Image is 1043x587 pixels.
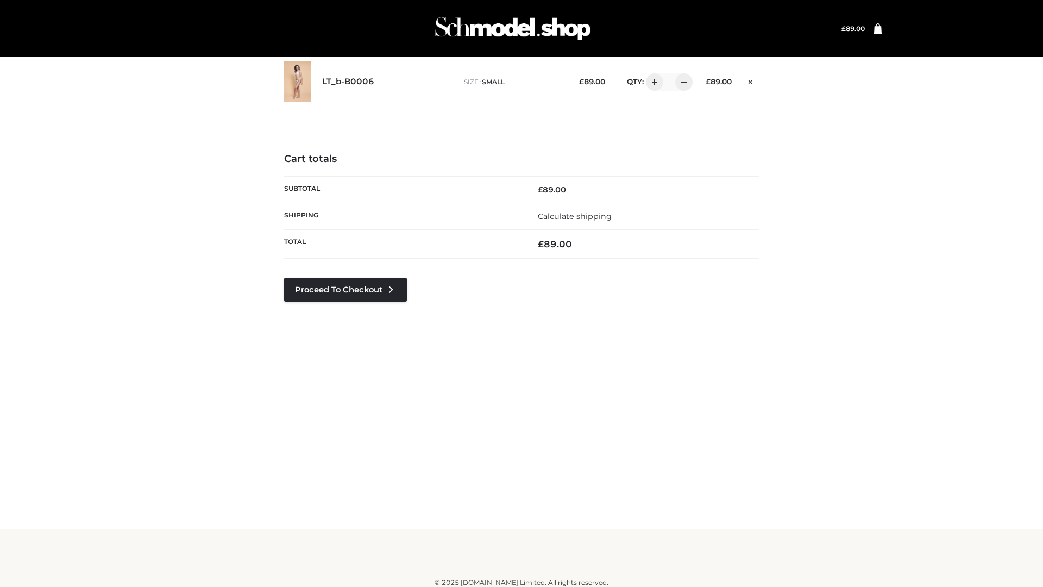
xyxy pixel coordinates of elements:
bdi: 89.00 [841,24,865,33]
img: Schmodel Admin 964 [431,7,594,50]
span: SMALL [482,78,505,86]
a: £89.00 [841,24,865,33]
h4: Cart totals [284,153,759,165]
span: £ [579,77,584,86]
bdi: 89.00 [538,185,566,195]
a: LT_b-B0006 [322,77,374,87]
a: Calculate shipping [538,211,612,221]
div: QTY: [616,73,689,91]
span: £ [538,239,544,249]
bdi: 89.00 [538,239,572,249]
span: £ [706,77,711,86]
a: Remove this item [743,73,759,88]
span: £ [841,24,846,33]
p: size : [464,77,562,87]
th: Total [284,230,521,259]
th: Subtotal [284,176,521,203]
bdi: 89.00 [579,77,605,86]
a: Proceed to Checkout [284,278,407,302]
span: £ [538,185,543,195]
bdi: 89.00 [706,77,732,86]
th: Shipping [284,203,521,229]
